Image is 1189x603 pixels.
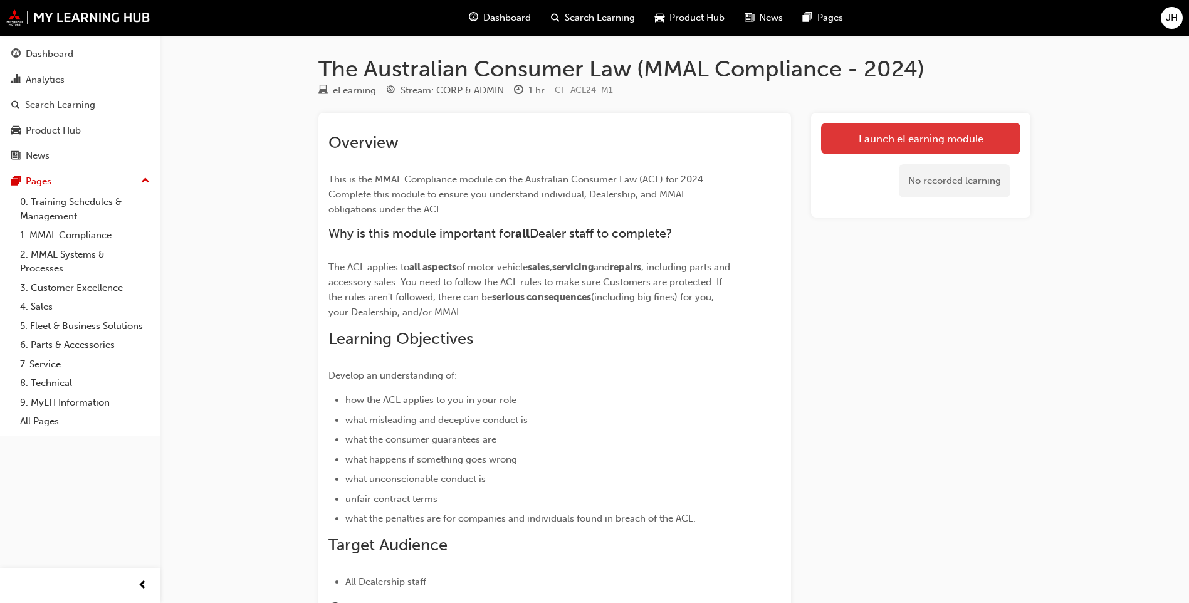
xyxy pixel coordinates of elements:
span: serious consequences [492,291,591,303]
button: JH [1161,7,1183,29]
span: unfair contract terms [345,493,437,505]
div: Pages [26,174,51,189]
span: Develop an understanding of: [328,370,457,381]
span: clock-icon [514,85,523,97]
a: search-iconSearch Learning [541,5,645,31]
span: All Dealership staff [345,576,426,587]
button: Pages [5,170,155,193]
span: Overview [328,133,399,152]
span: search-icon [11,100,20,111]
a: 1. MMAL Compliance [15,226,155,245]
a: Launch eLearning module [821,123,1020,154]
a: 7. Service [15,355,155,374]
span: pages-icon [11,176,21,187]
span: pages-icon [803,10,812,26]
span: chart-icon [11,75,21,86]
span: all aspects [409,261,456,273]
span: News [759,11,783,25]
a: All Pages [15,412,155,431]
span: of motor vehicle [456,261,528,273]
a: 8. Technical [15,374,155,393]
span: and [594,261,610,273]
span: Learning Objectives [328,329,473,349]
span: all [515,226,530,241]
span: news-icon [11,150,21,162]
a: pages-iconPages [793,5,853,31]
a: car-iconProduct Hub [645,5,735,31]
a: 9. MyLH Information [15,393,155,412]
a: Analytics [5,68,155,92]
a: news-iconNews [735,5,793,31]
span: what unconscionable conduct is [345,473,486,485]
a: 6. Parts & Accessories [15,335,155,355]
span: what happens if something goes wrong [345,454,517,465]
div: Stream: CORP & ADMIN [401,83,504,98]
span: guage-icon [11,49,21,60]
div: Type [318,83,376,98]
div: 1 hr [528,83,545,98]
a: Dashboard [5,43,155,66]
span: learningResourceType_ELEARNING-icon [318,85,328,97]
div: Dashboard [26,47,73,61]
span: what the penalties are for companies and individuals found in breach of the ACL. [345,513,696,524]
a: guage-iconDashboard [459,5,541,31]
span: Product Hub [669,11,725,25]
a: Product Hub [5,119,155,142]
a: Search Learning [5,93,155,117]
span: up-icon [141,173,150,189]
span: The ACL applies to [328,261,409,273]
span: Dashboard [483,11,531,25]
a: 5. Fleet & Business Solutions [15,317,155,336]
span: Learning resource code [555,85,613,95]
span: , including parts and accessory sales. You need to follow the ACL rules to make sure Customers ar... [328,261,733,303]
div: Duration [514,83,545,98]
span: Dealer staff to complete? [530,226,673,241]
a: 2. MMAL Systems & Processes [15,245,155,278]
div: No recorded learning [899,164,1010,197]
span: search-icon [551,10,560,26]
button: DashboardAnalyticsSearch LearningProduct HubNews [5,40,155,170]
a: News [5,144,155,167]
div: eLearning [333,83,376,98]
a: 4. Sales [15,297,155,317]
span: sales [528,261,550,273]
span: Pages [817,11,843,25]
div: Analytics [26,73,65,87]
a: 0. Training Schedules & Management [15,192,155,226]
div: Search Learning [25,98,95,112]
div: Stream [386,83,504,98]
span: what the consumer guarantees are [345,434,496,445]
h1: The Australian Consumer Law (MMAL Compliance - 2024) [318,55,1030,83]
span: how the ACL applies to you in your role [345,394,516,406]
span: guage-icon [469,10,478,26]
span: Why is this module important for [328,226,515,241]
div: News [26,149,50,163]
span: repairs [610,261,641,273]
span: This is the MMAL Compliance module on the Australian Consumer Law (ACL) for 2024. Complete this m... [328,174,708,215]
span: what misleading and deceptive conduct is [345,414,528,426]
img: mmal [6,9,150,26]
span: car-icon [655,10,664,26]
span: , [550,261,552,273]
span: target-icon [386,85,395,97]
span: prev-icon [138,578,147,594]
span: servicing [552,261,594,273]
a: 3. Customer Excellence [15,278,155,298]
span: car-icon [11,125,21,137]
span: Search Learning [565,11,635,25]
span: JH [1166,11,1178,25]
span: Target Audience [328,535,448,555]
span: news-icon [745,10,754,26]
div: Product Hub [26,123,81,138]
